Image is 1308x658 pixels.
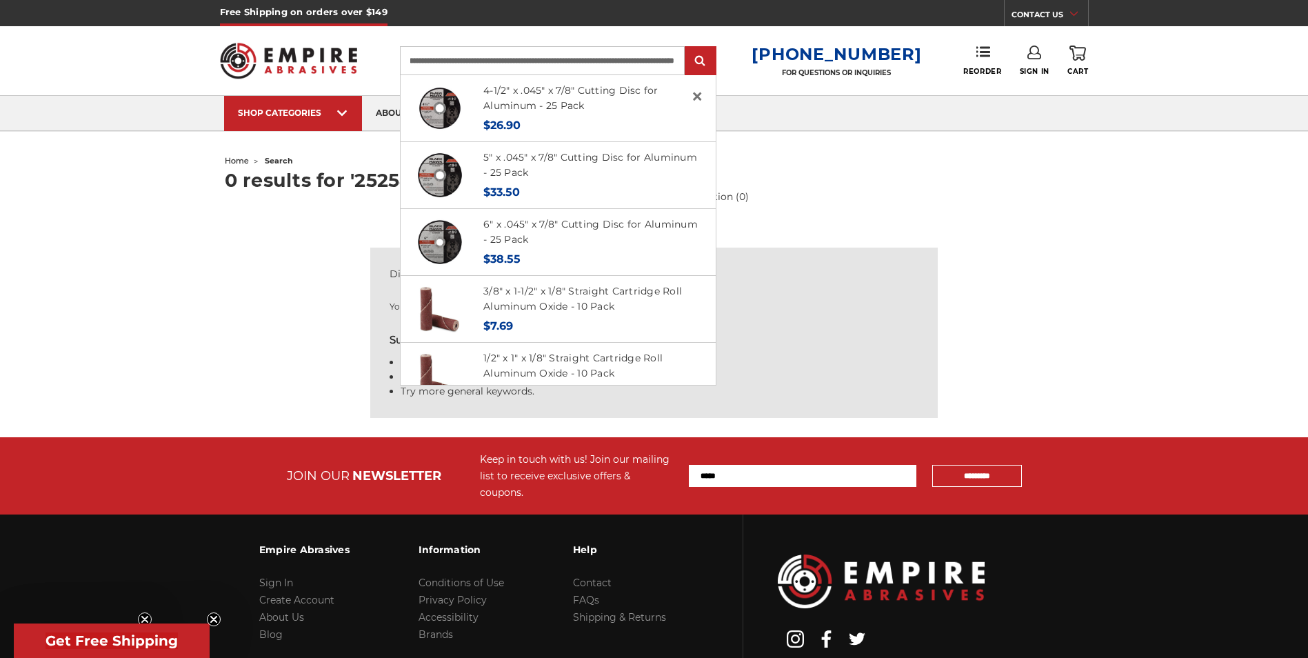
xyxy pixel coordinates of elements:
li: Try more general keywords. [401,384,919,399]
a: CONTACT US [1012,7,1088,26]
span: Sign In [1020,67,1049,76]
a: Sign In [259,577,293,589]
span: $33.50 [483,186,520,199]
p: FOR QUESTIONS OR INQUIRIES [752,68,921,77]
span: $38.55 [483,252,521,266]
a: Conditions of Use [419,577,504,589]
img: 5 inch cutting disc for aluminum [416,152,463,199]
input: Submit [687,48,714,75]
img: 4.5" cutting disc for aluminum [416,85,463,132]
a: 5" x .045" x 7/8" Cutting Disc for Aluminum - 25 Pack [483,151,697,179]
img: 6 inch cut off wheel for aluminum [416,219,463,266]
span: × [691,83,703,110]
h5: Suggestions: [390,332,919,348]
button: Close teaser [207,612,221,626]
h3: Information [419,535,504,564]
a: 4-1/2" x .045" x 7/8" Cutting Disc for Aluminum - 25 Pack [483,84,658,112]
a: home [225,156,249,166]
a: [PHONE_NUMBER] [752,44,921,64]
span: search [265,156,293,166]
div: Did you mean: [390,267,919,281]
span: Get Free Shipping [46,632,178,649]
a: Accessibility [419,611,479,624]
div: Keep in touch with us! Join our mailing list to receive exclusive offers & coupons. [480,451,675,501]
h3: Help [573,535,666,564]
span: Cart [1067,67,1088,76]
a: Shipping & Returns [573,611,666,624]
a: FAQs [573,594,599,606]
h3: Empire Abrasives [259,535,350,564]
a: Privacy Policy [419,594,487,606]
img: Cartridge Roll 1/2" x 1" x 1/8" Straight [416,352,463,399]
div: Get Free ShippingClose teaser [14,624,210,658]
a: Close [686,86,708,108]
div: SHOP CATEGORIES [238,108,348,118]
span: JOIN OUR [287,468,350,483]
a: Cart [1067,46,1088,76]
img: Empire Abrasives Logo Image [778,555,985,608]
span: $26.90 [483,119,521,132]
span: $7.69 [483,319,513,332]
img: Cartridge Roll 3/8" x 1-1/2" x 1/8" Straight [416,286,463,332]
a: Blog [259,628,283,641]
a: 1/2" x 1" x 1/8" Straight Cartridge Roll Aluminum Oxide - 10 Pack [483,352,663,380]
a: Reorder [963,46,1001,75]
a: Create Account [259,594,334,606]
span: Reorder [963,67,1001,76]
span: NEWSLETTER [352,468,441,483]
a: Contact [573,577,612,589]
p: Your search for " " did not match any products or information. [390,301,919,313]
button: Close teaser [138,612,152,626]
a: about us [362,96,434,131]
img: Empire Abrasives [220,34,358,88]
a: 3/8" x 1-1/2" x 1/8" Straight Cartridge Roll Aluminum Oxide - 10 Pack [483,285,682,313]
a: Brands [419,628,453,641]
a: About Us [259,611,304,624]
h1: 0 results for '25254' [225,171,1084,190]
a: 6" x .045" x 7/8" Cutting Disc for Aluminum - 25 Pack [483,218,698,246]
